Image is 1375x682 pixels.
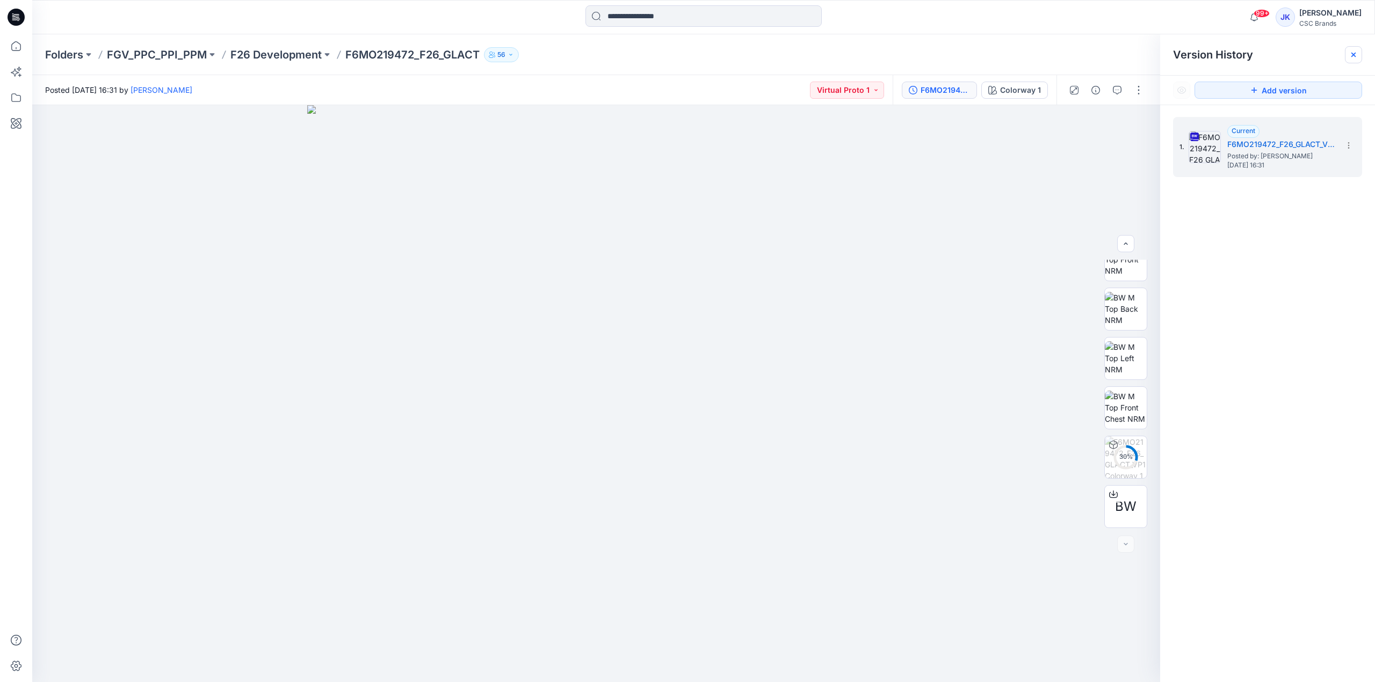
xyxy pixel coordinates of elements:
div: F6MO219472_F26_GLACT_VP1 [921,84,970,96]
button: F6MO219472_F26_GLACT_VP1 [902,82,977,99]
img: BW M Top Front Chest NRM [1105,391,1147,424]
a: [PERSON_NAME] [131,85,192,94]
a: FGV_PPC_PPI_PPM [107,47,207,62]
div: [PERSON_NAME] [1299,6,1362,19]
span: Posted by: Joey Kim [1227,151,1335,162]
img: BW M Top Left NRM [1105,341,1147,375]
button: Colorway 1 [981,82,1048,99]
span: [DATE] 16:31 [1227,162,1335,169]
span: BW [1115,497,1137,516]
p: 56 [497,49,505,61]
img: F6MO219472_F26_GLACT_VP1 Colorway 1 [1105,436,1147,478]
div: JK [1276,8,1295,27]
button: 56 [484,47,519,62]
button: Add version [1195,82,1362,99]
button: Close [1349,50,1358,59]
span: 99+ [1254,9,1270,18]
span: Current [1232,127,1255,135]
span: Posted [DATE] 16:31 by [45,84,192,96]
img: BW M Top Back NRM [1105,292,1147,326]
h5: F6MO219472_F26_GLACT_VP1 [1227,138,1335,151]
button: Details [1087,82,1104,99]
button: Show Hidden Versions [1173,82,1190,99]
a: Folders [45,47,83,62]
a: F26 Development [230,47,322,62]
div: 30 % [1113,452,1139,461]
div: CSC Brands [1299,19,1362,27]
img: BW M Top Front NRM [1105,243,1147,276]
p: F6MO219472_F26_GLACT [345,47,480,62]
img: F6MO219472_F26_GLACT_VP1 [1189,131,1221,163]
img: eyJhbGciOiJIUzI1NiIsImtpZCI6IjAiLCJzbHQiOiJzZXMiLCJ0eXAiOiJKV1QifQ.eyJkYXRhIjp7InR5cGUiOiJzdG9yYW... [307,105,885,682]
span: 1. [1179,142,1184,152]
div: Colorway 1 [1000,84,1041,96]
span: Version History [1173,48,1253,61]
